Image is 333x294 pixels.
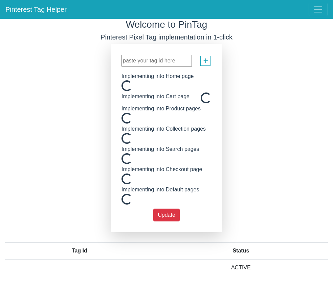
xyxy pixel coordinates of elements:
[116,186,204,194] div: Implementing into Default pages
[116,72,199,80] div: Implementing into Home page
[154,242,328,259] th: Status
[116,125,211,133] div: Implementing into Collection pages
[121,55,192,67] input: paste your tag id here
[116,92,195,105] div: Implementing into Cart page
[116,145,204,153] div: Implementing into Search pages
[203,54,208,67] span: +
[153,209,180,221] button: Update
[309,3,328,16] button: Toggle navigation
[5,242,154,259] th: Tag Id
[158,212,175,218] span: Update
[5,3,67,16] a: Pinterest Tag Helper
[116,105,206,113] div: Implementing into Product pages
[116,165,207,173] div: Implementing into Checkout page
[154,259,328,276] td: ACTIVE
